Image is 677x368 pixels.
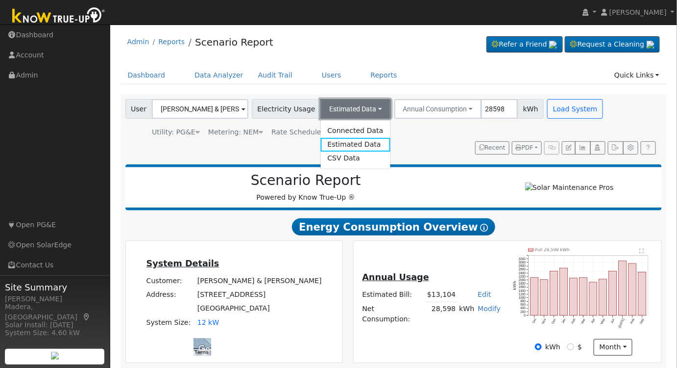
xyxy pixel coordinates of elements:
[314,66,349,84] a: Users
[292,218,495,236] span: Energy Consumption Overview
[578,342,582,352] label: $
[641,141,656,155] a: Help Link
[517,99,544,119] span: kWh
[590,141,605,155] button: Login As
[320,138,390,152] a: Estimated Data
[520,310,526,314] text: 200
[320,99,391,119] button: Estimated Data
[486,36,563,53] a: Refer a Friend
[481,224,488,232] i: Show Help
[519,271,526,274] text: 2400
[547,99,603,119] button: Load System
[146,259,219,268] u: System Details
[195,315,323,329] td: System Size
[320,124,390,137] a: Connected Data
[361,302,426,326] td: Net Consumption:
[551,317,557,324] text: Dec
[520,299,526,303] text: 800
[560,268,568,315] rect: onclick=""
[561,317,566,324] text: Jan
[540,280,548,315] rect: onclick=""
[519,275,526,278] text: 2200
[320,152,390,165] a: CSV Data
[271,128,359,136] span: Alias: H2ETOUDN
[623,141,638,155] button: Settings
[475,141,509,155] button: Recent
[152,99,248,119] input: Select a User
[531,278,538,315] rect: onclick=""
[426,288,458,302] td: $13,104
[519,257,526,261] text: 3200
[5,320,105,330] div: Solar Install: [DATE]
[519,264,526,267] text: 2800
[426,302,458,326] td: 28,598
[520,303,526,306] text: 600
[640,248,644,253] text: 
[519,289,526,292] text: 1400
[516,144,533,151] span: PDF
[187,66,251,84] a: Data Analyzer
[550,271,558,315] rect: onclick=""
[647,41,654,49] img: retrieve
[609,8,667,16] span: [PERSON_NAME]
[599,279,607,315] rect: onclick=""
[363,272,429,282] u: Annual Usage
[519,296,526,299] text: 1000
[639,317,645,324] text: Sep
[532,318,537,324] text: Oct
[195,302,323,315] td: [GEOGRAPHIC_DATA]
[251,66,300,84] a: Audit Trail
[512,281,517,290] text: kWh
[478,290,491,298] a: Edit
[567,343,574,350] input: $
[570,278,578,315] rect: onclick=""
[5,294,105,304] div: [PERSON_NAME]
[195,36,273,48] a: Scenario Report
[591,317,597,324] text: Apr
[545,342,560,352] label: kWh
[610,317,615,324] text: Jun
[145,315,195,329] td: System Size:
[5,328,105,338] div: System Size: 4.60 kW
[589,282,597,315] rect: onclick=""
[580,317,586,324] text: Mar
[158,38,185,46] a: Reports
[525,183,614,193] img: Solar Maintenance Pros
[519,261,526,264] text: 3000
[608,141,623,155] button: Export Interval Data
[7,5,110,27] img: Know True-Up
[519,285,526,289] text: 1600
[618,318,626,329] text: [DATE]
[478,305,501,313] a: Modify
[197,318,219,326] span: 12 kW
[195,274,323,288] td: [PERSON_NAME] & [PERSON_NAME]
[519,282,526,285] text: 1800
[127,38,149,46] a: Admin
[609,271,617,315] rect: onclick=""
[196,343,228,356] img: Google
[5,302,105,322] div: Madera, [GEOGRAPHIC_DATA]
[565,36,660,53] a: Request a Cleaning
[619,261,627,315] rect: onclick=""
[575,141,590,155] button: Multi-Series Graph
[130,172,482,203] div: Powered by Know True-Up ®
[208,127,263,137] div: Metering: NEM
[629,263,636,315] rect: onclick=""
[363,66,405,84] a: Reports
[594,339,632,356] button: month
[121,66,173,84] a: Dashboard
[638,272,646,315] rect: onclick=""
[541,317,547,324] text: Nov
[145,288,195,302] td: Address:
[607,66,667,84] a: Quick Links
[195,288,323,302] td: [STREET_ADDRESS]
[125,99,152,119] span: User
[519,278,526,282] text: 2000
[82,313,91,321] a: Map
[519,292,526,296] text: 1200
[152,127,200,137] div: Utility: PG&E
[600,317,606,325] text: May
[535,343,542,350] input: kWh
[394,99,482,119] button: Annual Consumption
[629,317,635,324] text: Aug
